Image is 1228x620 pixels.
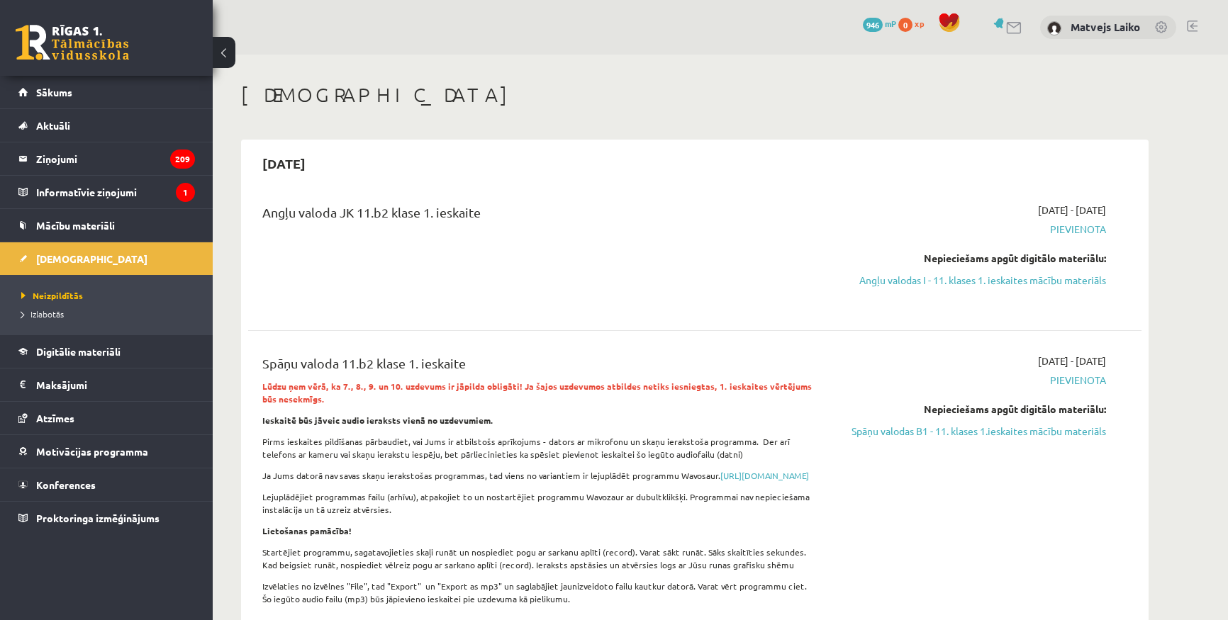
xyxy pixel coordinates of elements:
[241,83,1149,107] h1: [DEMOGRAPHIC_DATA]
[36,252,147,265] span: [DEMOGRAPHIC_DATA]
[885,18,896,29] span: mP
[36,119,70,132] span: Aktuāli
[18,368,195,401] a: Maksājumi
[36,142,195,175] legend: Ziņojumi
[248,147,320,180] h2: [DATE]
[36,512,160,524] span: Proktoringa izmēģinājums
[21,289,199,302] a: Neizpildītās
[36,345,121,358] span: Digitālie materiāli
[915,18,924,29] span: xp
[839,402,1106,417] div: Nepieciešams apgūt digitālo materiālu:
[21,290,83,301] span: Neizpildītās
[18,142,195,175] a: Ziņojumi209
[18,335,195,368] a: Digitālie materiāli
[839,424,1106,439] a: Spāņu valodas B1 - 11. klases 1.ieskaites mācību materiāls
[262,381,812,405] strong: Lūdzu ņem vērā, ka 7., 8., 9. un 10. uzdevums ir jāpilda obligāti! Ja šajos uzdevumos atbildes ne...
[262,525,352,536] strong: Lietošanas pamācība!
[36,478,96,491] span: Konferences
[262,469,817,482] p: Ja Jums datorā nav savas skaņu ierakstošas programmas, tad viens no variantiem ir lejuplādēt prog...
[18,109,195,142] a: Aktuāli
[18,402,195,434] a: Atzīmes
[176,183,195,202] i: 1
[170,150,195,169] i: 209
[863,18,896,29] a: 946 mP
[720,470,809,481] a: [URL][DOMAIN_NAME]
[262,580,817,605] p: Izvēlaties no izvēlnes "File", tad "Export" un "Export as mp3" un saglabājiet jaunizveidoto failu...
[36,219,115,232] span: Mācību materiāli
[839,273,1106,288] a: Angļu valodas I - 11. klases 1. ieskaites mācību materiāls
[898,18,912,32] span: 0
[839,251,1106,266] div: Nepieciešams apgūt digitālo materiālu:
[18,502,195,534] a: Proktoringa izmēģinājums
[262,354,817,380] div: Spāņu valoda 11.b2 klase 1. ieskaite
[36,176,195,208] legend: Informatīvie ziņojumi
[1047,21,1061,35] img: Matvejs Laiko
[898,18,931,29] a: 0 xp
[18,468,195,501] a: Konferences
[262,490,817,516] p: Lejuplādējiet programmas failu (arhīvu), atpakojiet to un nostartējiet programmu Wavozaur ar dubu...
[839,373,1106,388] span: Pievienota
[36,445,148,458] span: Motivācijas programma
[863,18,883,32] span: 946
[18,76,195,108] a: Sākums
[1071,20,1140,34] a: Matvejs Laiko
[36,412,74,424] span: Atzīmes
[36,368,195,401] legend: Maksājumi
[262,435,817,461] p: Pirms ieskaites pildīšanas pārbaudiet, vai Jums ir atbilstošs aprīkojums - dators ar mikrofonu un...
[16,25,129,60] a: Rīgas 1. Tālmācības vidusskola
[1038,203,1106,218] span: [DATE] - [DATE]
[262,203,817,229] div: Angļu valoda JK 11.b2 klase 1. ieskaite
[21,308,199,320] a: Izlabotās
[36,86,72,98] span: Sākums
[262,415,493,426] strong: Ieskaitē būs jāveic audio ieraksts vienā no uzdevumiem.
[18,242,195,275] a: [DEMOGRAPHIC_DATA]
[262,546,817,571] p: Startējiet programmu, sagatavojieties skaļi runāt un nospiediet pogu ar sarkanu aplīti (record). ...
[839,222,1106,237] span: Pievienota
[18,209,195,242] a: Mācību materiāli
[18,435,195,468] a: Motivācijas programma
[18,176,195,208] a: Informatīvie ziņojumi1
[1038,354,1106,368] span: [DATE] - [DATE]
[21,308,64,320] span: Izlabotās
